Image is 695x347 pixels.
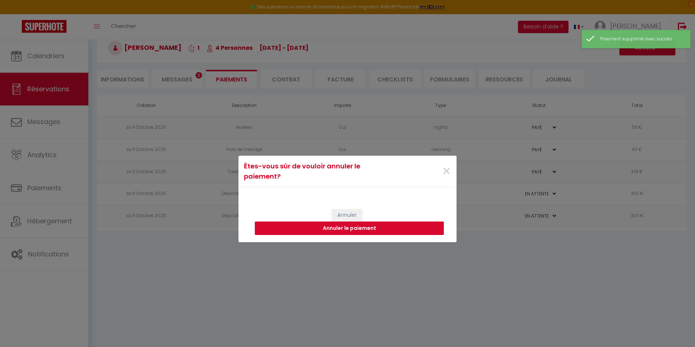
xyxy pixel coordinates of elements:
button: Annuler [332,209,362,222]
h4: Êtes-vous sûr de vouloir annuler le paiement? [244,161,379,182]
span: × [442,160,451,182]
button: Close [442,164,451,179]
button: Annuler le paiement [255,222,444,235]
div: Paiement supprimé avec succès [600,36,683,43]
